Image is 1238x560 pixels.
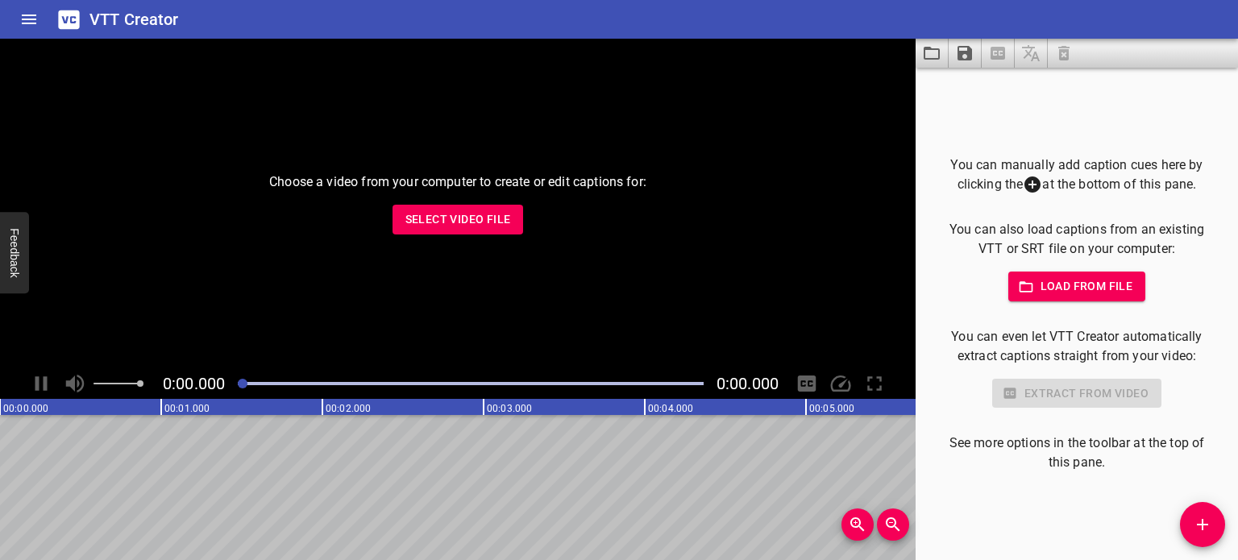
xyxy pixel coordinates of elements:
[791,368,822,399] div: Hide/Show Captions
[3,403,48,414] text: 00:00.000
[393,205,524,234] button: Select Video File
[941,433,1212,472] p: See more options in the toolbar at the top of this pane.
[941,379,1212,409] div: Select a video in the pane to the left to use this feature
[941,156,1212,195] p: You can manually add caption cues here by clicking the at the bottom of this pane.
[269,172,646,192] p: Choose a video from your computer to create or edit captions for:
[955,44,974,63] svg: Save captions to file
[163,374,225,393] span: Current Time
[1180,502,1225,547] button: Add Cue
[809,403,854,414] text: 00:05.000
[648,403,693,414] text: 00:04.000
[1015,39,1048,68] span: Add some captions below, then you can translate them.
[859,368,890,399] div: Toggle Full Screen
[1008,272,1146,301] button: Load from file
[326,403,371,414] text: 00:02.000
[164,403,210,414] text: 00:01.000
[841,508,874,541] button: Zoom In
[916,39,949,68] button: Load captions from file
[877,508,909,541] button: Zoom Out
[487,403,532,414] text: 00:03.000
[1021,276,1133,297] span: Load from file
[717,374,779,393] span: Video Duration
[238,382,704,385] div: Play progress
[982,39,1015,68] span: Select a video in the pane to the left, then you can automatically extract captions.
[949,39,982,68] button: Save captions to file
[941,220,1212,259] p: You can also load captions from an existing VTT or SRT file on your computer:
[941,327,1212,366] p: You can even let VTT Creator automatically extract captions straight from your video:
[405,209,511,230] span: Select Video File
[825,368,856,399] div: Playback Speed
[89,6,179,32] h6: VTT Creator
[922,44,941,63] svg: Load captions from file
